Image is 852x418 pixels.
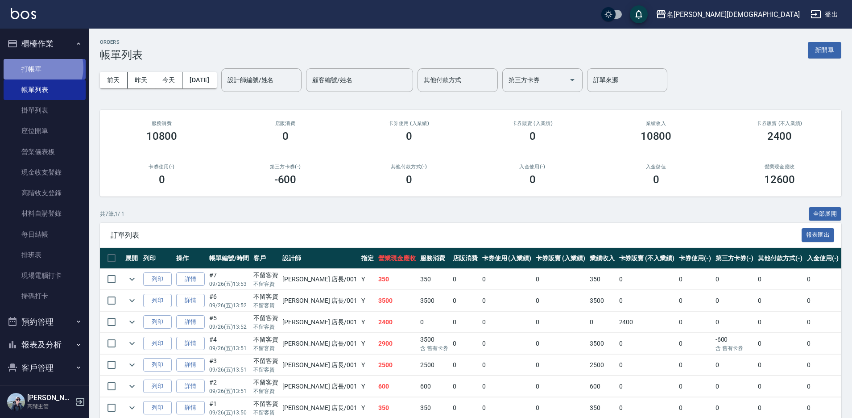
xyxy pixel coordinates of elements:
td: 0 [451,312,480,333]
button: expand row [125,315,139,329]
button: expand row [125,272,139,286]
h3: 12600 [764,173,795,186]
button: expand row [125,358,139,372]
td: 0 [756,269,805,290]
button: 全部展開 [809,207,842,221]
td: Y [359,355,376,376]
button: 今天 [155,72,183,88]
button: 名[PERSON_NAME][DEMOGRAPHIC_DATA] [652,5,803,24]
p: 不留客資 [253,366,278,374]
div: 名[PERSON_NAME][DEMOGRAPHIC_DATA] [666,9,800,20]
td: 0 [480,312,534,333]
a: 詳情 [176,401,205,415]
td: 2900 [376,333,418,354]
th: 指定 [359,248,376,269]
img: Logo [11,8,36,19]
h2: 業績收入 [605,121,707,126]
h3: 0 [159,173,165,186]
td: 2500 [587,355,617,376]
h2: 卡券販賣 (不入業績) [728,121,831,126]
p: 09/26 (五) 13:51 [209,344,249,352]
p: 不留客資 [253,409,278,417]
th: 第三方卡券(-) [713,248,756,269]
td: 0 [534,269,587,290]
a: 詳情 [176,358,205,372]
th: 店販消費 [451,248,480,269]
h3: 2400 [767,130,792,142]
th: 服務消費 [418,248,451,269]
button: expand row [125,337,139,350]
td: 0 [756,355,805,376]
td: 0 [756,333,805,354]
h2: 卡券使用 (入業績) [358,121,460,126]
button: 列印 [143,380,172,393]
h2: 店販消費 [234,121,336,126]
div: 不留客資 [253,378,278,387]
p: 高階主管 [27,402,73,410]
h2: 其他付款方式(-) [358,164,460,170]
p: 含 舊有卡券 [716,344,754,352]
h3: 10800 [146,130,178,142]
h3: 0 [529,130,536,142]
p: 不留客資 [253,323,278,331]
a: 帳單列表 [4,79,86,100]
td: #3 [207,355,251,376]
button: Open [565,73,579,87]
button: save [630,5,648,23]
td: 2500 [376,355,418,376]
h2: 第三方卡券(-) [234,164,336,170]
td: 0 [756,290,805,311]
a: 詳情 [176,294,205,308]
th: 展開 [123,248,141,269]
td: #5 [207,312,251,333]
td: 0 [677,312,713,333]
button: 列印 [143,337,172,351]
td: Y [359,312,376,333]
span: 訂單列表 [111,231,802,240]
td: 0 [713,312,756,333]
button: 列印 [143,315,172,329]
a: 報表匯出 [802,230,835,239]
th: 操作 [174,248,207,269]
h2: 入金使用(-) [481,164,583,170]
td: 0 [805,269,841,290]
p: 不留客資 [253,387,278,395]
td: 600 [587,376,617,397]
td: Y [359,269,376,290]
td: 0 [534,290,587,311]
td: 0 [677,355,713,376]
a: 座位開單 [4,121,86,141]
p: 不留客資 [253,344,278,352]
th: 客戶 [251,248,281,269]
th: 卡券販賣 (不入業績) [617,248,677,269]
a: 詳情 [176,380,205,393]
h3: -600 [274,173,297,186]
td: 0 [677,290,713,311]
td: 0 [713,355,756,376]
th: 帳單編號/時間 [207,248,251,269]
h3: 10800 [641,130,672,142]
td: 0 [418,312,451,333]
th: 其他付款方式(-) [756,248,805,269]
td: 0 [451,355,480,376]
h2: 卡券使用(-) [111,164,213,170]
a: 營業儀表板 [4,142,86,162]
td: 600 [376,376,418,397]
p: 09/26 (五) 13:52 [209,323,249,331]
button: 昨天 [128,72,155,88]
td: 0 [617,269,677,290]
td: 0 [587,312,617,333]
p: 09/26 (五) 13:51 [209,387,249,395]
a: 高階收支登錄 [4,183,86,203]
button: expand row [125,294,139,307]
p: 不留客資 [253,280,278,288]
h3: 帳單列表 [100,49,143,61]
td: 0 [534,355,587,376]
td: 0 [534,312,587,333]
h2: ORDERS [100,39,143,45]
td: 0 [617,290,677,311]
p: 不留客資 [253,301,278,309]
td: 350 [418,269,451,290]
td: [PERSON_NAME] 店長 /001 [280,376,359,397]
div: 不留客資 [253,399,278,409]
